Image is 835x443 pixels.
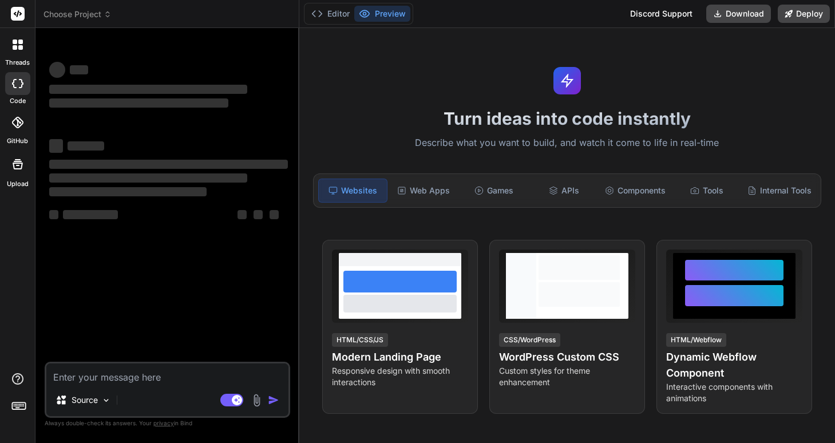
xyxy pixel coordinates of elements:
button: Deploy [778,5,830,23]
p: Interactive components with animations [666,381,802,404]
h4: Dynamic Webflow Component [666,349,802,381]
span: ‌ [49,62,65,78]
div: Tools [672,179,741,203]
p: Always double-check its answers. Your in Bind [45,418,290,429]
span: ‌ [63,210,118,219]
div: APIs [530,179,598,203]
div: Games [460,179,528,203]
button: Editor [307,6,354,22]
button: Download [706,5,771,23]
label: GitHub [7,136,28,146]
p: Custom styles for theme enhancement [499,365,635,388]
div: Internal Tools [743,179,816,203]
span: ‌ [49,85,247,94]
img: icon [268,394,279,406]
div: HTML/CSS/JS [332,333,388,347]
span: ‌ [238,210,247,219]
span: ‌ [49,139,63,153]
span: ‌ [254,210,263,219]
span: ‌ [49,187,207,196]
span: ‌ [49,210,58,219]
span: ‌ [270,210,279,219]
div: Web Apps [390,179,458,203]
label: Upload [7,179,29,189]
h4: Modern Landing Page [332,349,468,365]
img: attachment [250,394,263,407]
p: Source [72,394,98,406]
label: code [10,96,26,106]
span: ‌ [70,65,88,74]
div: CSS/WordPress [499,333,560,347]
h4: WordPress Custom CSS [499,349,635,365]
span: privacy [153,420,174,426]
div: Websites [318,179,387,203]
span: ‌ [49,98,228,108]
span: Choose Project [43,9,112,20]
span: ‌ [49,173,247,183]
p: Describe what you want to build, and watch it come to life in real-time [306,136,828,151]
label: threads [5,58,30,68]
div: Discord Support [623,5,699,23]
h1: Turn ideas into code instantly [306,108,828,129]
div: Components [600,179,670,203]
img: Pick Models [101,395,111,405]
span: ‌ [68,141,104,151]
button: Preview [354,6,410,22]
div: HTML/Webflow [666,333,726,347]
p: Responsive design with smooth interactions [332,365,468,388]
span: ‌ [49,160,288,169]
